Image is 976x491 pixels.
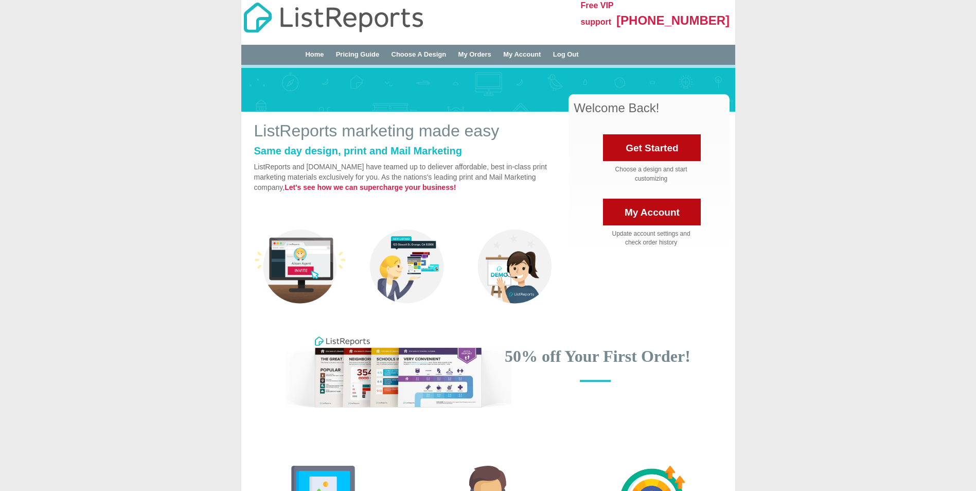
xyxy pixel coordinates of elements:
[392,50,447,58] a: Choose A Design
[597,165,705,183] div: Choose a design and start customizing
[616,13,730,27] span: [PHONE_NUMBER]
[285,302,511,453] img: layered-cards.png
[458,50,491,58] a: My Orders
[361,220,453,312] img: sample-2.png
[553,50,579,58] a: Log Out
[254,162,561,192] p: ListReports and [DOMAIN_NAME] have teamed up to deliever affordable, best in-class print marketin...
[336,50,380,58] a: Pricing Guide
[603,134,701,161] a: Get Started
[581,1,614,26] span: Free VIP support
[254,122,561,140] h1: ListReports marketing made easy
[503,50,541,58] a: My Account
[285,183,456,191] strong: Let's see how we can supercharge your business!
[597,230,705,247] div: Update account settings and check order history
[254,145,561,156] h2: Same day design, print and Mail Marketing
[496,347,700,365] h1: 50% off Your First Order!
[576,376,615,386] img: line.png
[254,220,346,312] img: sample-1.png
[574,101,730,115] h3: Welcome Back!
[603,199,701,225] a: My Account
[305,50,324,58] a: Home
[469,220,561,312] img: sample-3.png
